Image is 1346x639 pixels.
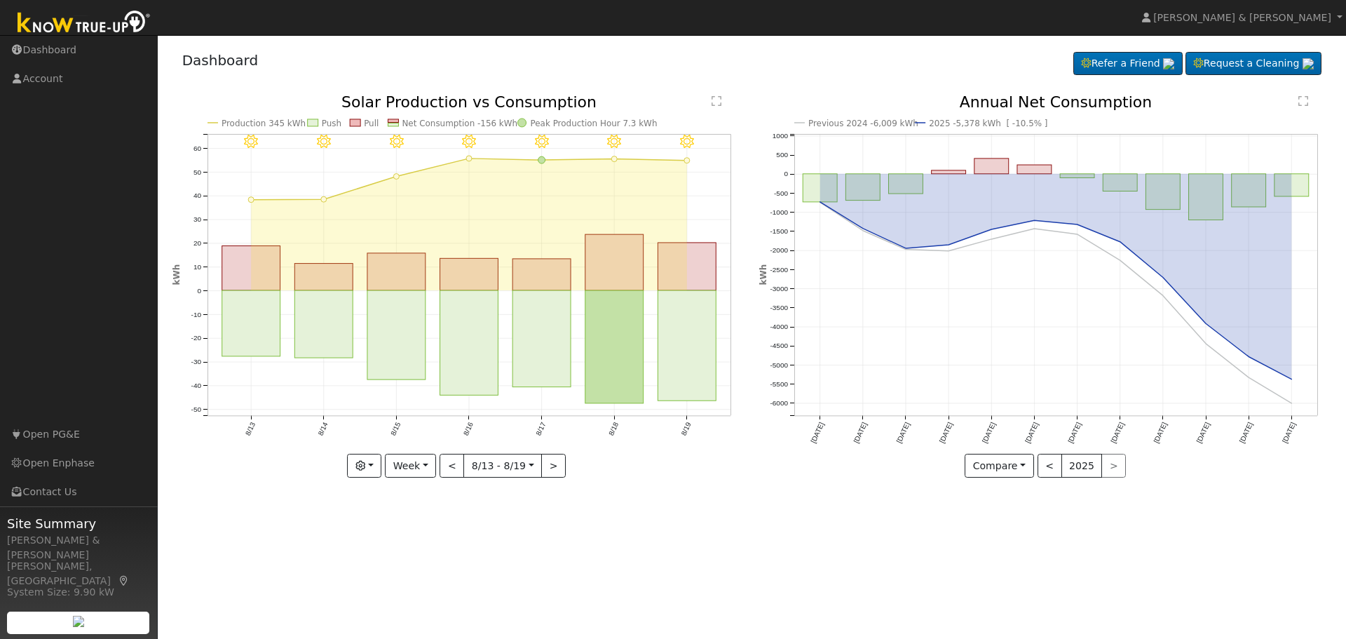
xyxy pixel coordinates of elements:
circle: onclick="" [611,156,617,162]
text: Net Consumption -156 kWh [402,119,517,128]
circle: onclick="" [946,248,951,254]
text: 8/15 [389,421,402,437]
rect: onclick="" [367,253,426,290]
circle: onclick="" [1246,375,1252,381]
text:  [712,95,721,107]
text: -20 [191,335,201,342]
rect: onclick="" [889,174,923,194]
rect: onclick="" [1189,174,1223,220]
a: Refer a Friend [1073,52,1183,76]
rect: onclick="" [585,290,644,403]
text: 1000 [773,132,789,140]
text: 60 [193,144,201,152]
button: > [541,454,566,478]
img: retrieve [1303,58,1314,69]
text: -5000 [770,361,788,369]
i: 8/14 - Clear [317,135,331,149]
text: 0 [197,287,201,295]
circle: onclick="" [1289,377,1295,382]
text: Production 345 kWh [222,119,306,128]
text: 8/16 [462,421,475,437]
rect: onclick="" [932,170,966,174]
a: Request a Cleaning [1185,52,1321,76]
span: [PERSON_NAME] & [PERSON_NAME] [1153,12,1331,23]
div: System Size: 9.90 kW [7,585,150,600]
circle: onclick="" [538,156,545,163]
circle: onclick="" [903,247,909,253]
rect: onclick="" [1017,165,1052,174]
text: 2025 -5,378 kWh [ -10.5% ] [929,119,1047,128]
circle: onclick="" [684,158,690,163]
circle: onclick="" [248,197,254,203]
i: 8/16 - Clear [462,135,476,149]
text: [DATE] [1195,421,1211,444]
circle: onclick="" [988,236,994,242]
rect: onclick="" [294,264,353,290]
circle: onclick="" [1246,354,1252,360]
circle: onclick="" [1075,222,1080,227]
text: -10 [191,311,201,318]
rect: onclick="" [222,290,280,356]
circle: onclick="" [466,156,472,161]
text:  [1298,95,1308,107]
circle: onclick="" [1289,401,1295,406]
circle: onclick="" [1160,275,1166,281]
rect: onclick="" [658,243,716,290]
text: Annual Net Consumption [960,93,1153,111]
text: Pull [364,119,379,128]
span: Site Summary [7,514,150,533]
text: [DATE] [852,421,869,444]
circle: onclick="" [946,242,951,248]
text: [DATE] [1281,421,1297,444]
text: [DATE] [938,421,954,444]
button: Week [385,454,436,478]
rect: onclick="" [222,246,280,291]
circle: onclick="" [1075,231,1080,237]
text: kWh [172,264,182,285]
button: < [440,454,464,478]
text: -30 [191,358,201,366]
rect: onclick="" [1060,174,1094,178]
text: [DATE] [1110,421,1126,444]
text: 8/13 [244,421,257,437]
circle: onclick="" [1203,321,1209,327]
text: -500 [774,189,788,197]
circle: onclick="" [393,174,399,180]
circle: onclick="" [1117,257,1123,263]
text: Peak Production Hour 7.3 kWh [530,119,657,128]
button: 8/13 - 8/19 [463,454,542,478]
text: 8/19 [680,421,693,437]
text: -50 [191,405,201,413]
text: 8/18 [607,421,620,437]
circle: onclick="" [1032,226,1038,231]
rect: onclick="" [845,174,880,201]
text: [DATE] [1067,421,1083,444]
text: -2000 [770,247,788,255]
text: kWh [759,264,768,285]
rect: onclick="" [658,290,716,401]
text: [DATE] [809,421,825,444]
text: -4500 [770,342,788,350]
button: 2025 [1061,454,1103,478]
button: Compare [965,454,1034,478]
rect: onclick="" [974,159,1009,174]
div: [PERSON_NAME] & [PERSON_NAME] [7,533,150,563]
text: Solar Production vs Consumption [341,93,597,111]
text: -2500 [770,266,788,274]
rect: onclick="" [440,290,498,395]
text: 500 [776,151,788,159]
text: 40 [193,192,201,200]
i: 8/13 - Clear [244,135,258,149]
circle: onclick="" [1117,239,1123,245]
circle: onclick="" [817,199,823,205]
text: 0 [784,170,788,178]
text: -6000 [770,400,788,408]
rect: onclick="" [440,259,498,291]
text: [DATE] [1024,421,1040,444]
text: 8/17 [534,421,547,437]
i: 8/15 - Clear [389,135,403,149]
rect: onclick="" [803,174,837,202]
text: [DATE] [981,421,997,444]
circle: onclick="" [1160,293,1166,299]
text: Previous 2024 -6,009 kWh [808,119,918,128]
